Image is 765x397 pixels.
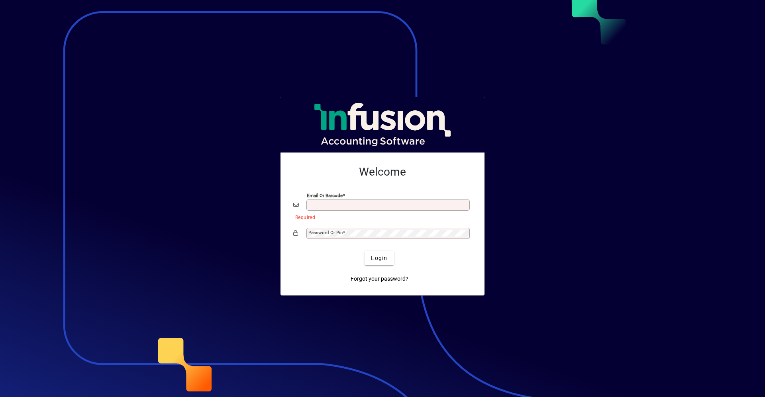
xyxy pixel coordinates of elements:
[308,230,343,235] mat-label: Password or Pin
[295,213,465,221] mat-error: Required
[293,165,472,179] h2: Welcome
[365,251,394,265] button: Login
[307,193,343,198] mat-label: Email or Barcode
[371,254,387,262] span: Login
[347,272,412,286] a: Forgot your password?
[351,275,408,283] span: Forgot your password?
